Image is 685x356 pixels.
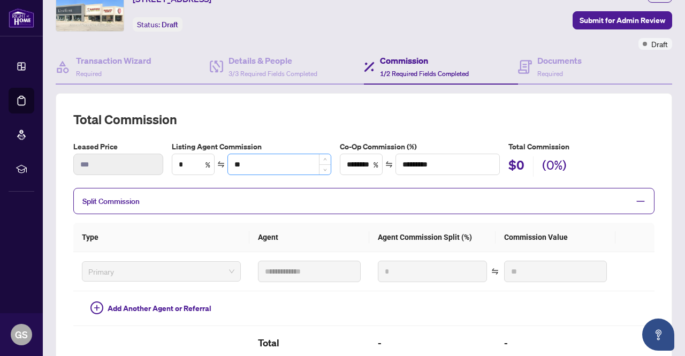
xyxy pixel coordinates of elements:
[258,335,361,352] h2: Total
[249,223,369,252] th: Agent
[378,335,487,352] h2: -
[108,302,211,314] span: Add Another Agent or Referral
[15,327,28,342] span: GS
[508,156,524,177] h2: $0
[369,223,496,252] th: Agent Commission Split (%)
[76,54,151,67] h4: Transaction Wizard
[340,141,500,153] label: Co-Op Commission (%)
[172,141,332,153] label: Listing Agent Commission
[90,301,103,314] span: plus-circle
[642,319,674,351] button: Open asap
[76,70,102,78] span: Required
[537,54,582,67] h4: Documents
[133,17,182,32] div: Status:
[491,268,499,275] span: swap
[229,54,317,67] h4: Details & People
[323,157,327,161] span: up
[636,196,645,206] span: minus
[217,161,225,168] span: swap
[73,188,654,214] div: Split Commission
[651,38,668,50] span: Draft
[73,111,654,128] h2: Total Commission
[542,156,567,177] h2: (0%)
[88,263,234,279] span: Primary
[82,300,220,317] button: Add Another Agent or Referral
[229,70,317,78] span: 3/3 Required Fields Completed
[573,11,672,29] button: Submit for Admin Review
[82,196,140,206] span: Split Commission
[496,223,615,252] th: Commission Value
[162,20,178,29] span: Draft
[73,141,163,153] label: Leased Price
[385,161,393,168] span: swap
[380,70,469,78] span: 1/2 Required Fields Completed
[580,12,665,29] span: Submit for Admin Review
[319,164,331,175] span: Decrease Value
[504,335,607,352] h2: -
[9,8,34,28] img: logo
[323,168,327,172] span: down
[380,54,469,67] h4: Commission
[319,154,331,164] span: Increase Value
[73,223,249,252] th: Type
[537,70,563,78] span: Required
[508,141,654,153] h5: Total Commission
